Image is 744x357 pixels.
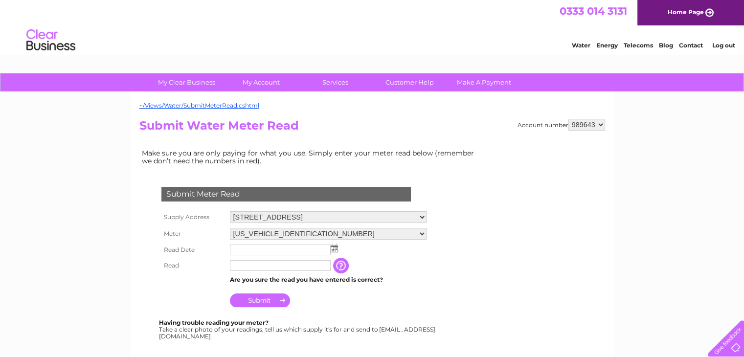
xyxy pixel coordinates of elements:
b: Having trouble reading your meter? [159,319,269,326]
td: Make sure you are only paying for what you use. Simply enter your meter read below (remember we d... [139,147,482,167]
a: 0333 014 3131 [560,5,627,17]
a: ~/Views/Water/SubmitMeterRead.cshtml [139,102,259,109]
div: Submit Meter Read [161,187,411,201]
a: Contact [679,42,703,49]
a: Blog [659,42,673,49]
th: Read [159,258,227,273]
td: Are you sure the read you have entered is correct? [227,273,429,286]
a: Log out [712,42,735,49]
a: Services [295,73,376,91]
div: Take a clear photo of your readings, tell us which supply it's for and send to [EMAIL_ADDRESS][DO... [159,319,437,339]
a: Telecoms [624,42,653,49]
div: Clear Business is a trading name of Verastar Limited (registered in [GEOGRAPHIC_DATA] No. 3667643... [141,5,604,47]
th: Supply Address [159,209,227,225]
th: Meter [159,225,227,242]
img: logo.png [26,25,76,55]
a: My Clear Business [146,73,227,91]
th: Read Date [159,242,227,258]
a: Energy [596,42,618,49]
img: ... [331,245,338,252]
a: My Account [221,73,301,91]
a: Water [572,42,590,49]
div: Account number [518,119,605,131]
h2: Submit Water Meter Read [139,119,605,137]
input: Information [333,258,351,273]
a: Customer Help [369,73,450,91]
a: Make A Payment [444,73,524,91]
input: Submit [230,293,290,307]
